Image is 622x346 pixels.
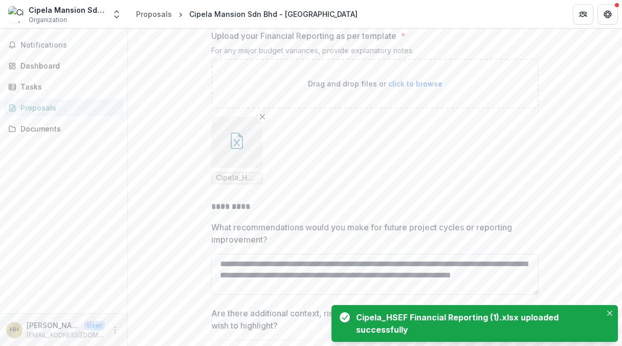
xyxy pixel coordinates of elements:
[327,301,622,346] div: Notifications-bottom-right
[256,111,269,123] button: Remove File
[4,99,123,116] a: Proposals
[388,79,442,88] span: click to browse
[211,221,532,246] p: What recommendations would you make for future project cycles or reporting improvement?
[27,331,105,340] p: [EMAIL_ADDRESS][DOMAIN_NAME]
[109,324,121,336] button: More
[597,4,618,25] button: Get Help
[136,9,172,19] div: Proposals
[4,37,123,53] button: Notifications
[573,4,593,25] button: Partners
[20,60,115,71] div: Dashboard
[84,321,105,330] p: User
[20,41,119,50] span: Notifications
[109,4,124,25] button: Open entity switcher
[216,174,258,182] span: Cipela_HSEF Financial Reporting (1).xlsx
[20,81,115,92] div: Tasks
[27,320,80,331] p: [PERSON_NAME]
[211,117,262,184] div: Remove FileCipela_HSEF Financial Reporting (1).xlsx
[4,57,123,74] a: Dashboard
[29,5,105,15] div: Cipela Mansion Sdn Bhd
[29,15,67,25] span: Organization
[604,307,616,319] button: Close
[20,123,115,134] div: Documents
[132,7,362,21] nav: breadcrumb
[8,6,25,23] img: Cipela Mansion Sdn Bhd
[4,78,123,95] a: Tasks
[4,120,123,137] a: Documents
[20,102,115,113] div: Proposals
[211,307,532,332] p: Are there additional context, risks, or opportunities not covered above that you wish to highlight?
[211,46,539,59] div: For any major budget variances, provide explanatory notes.
[308,78,442,89] p: Drag and drop files or
[356,311,597,336] div: Cipela_HSEF Financial Reporting (1).xlsx uploaded successfully
[189,9,358,19] div: Cipela Mansion Sdn Bhd - [GEOGRAPHIC_DATA]
[211,30,396,42] p: Upload your Financial Reporting as per template
[10,327,19,333] div: Hidayah Hassan
[132,7,176,21] a: Proposals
